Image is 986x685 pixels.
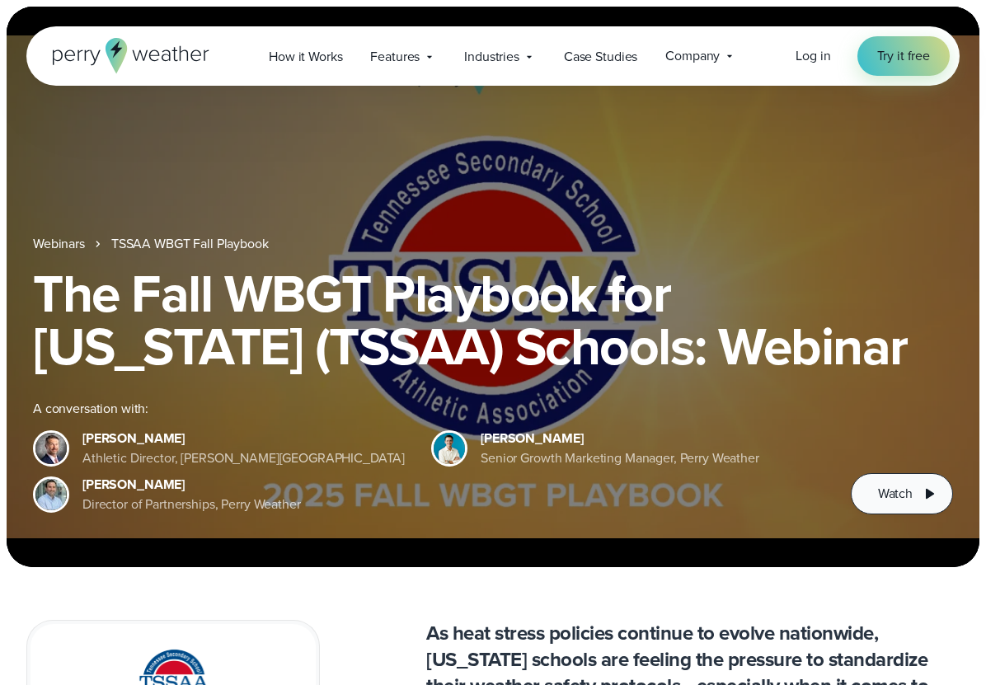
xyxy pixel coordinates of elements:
a: TSSAA WBGT Fall Playbook [111,234,269,254]
span: Company [665,46,720,66]
span: Log in [796,46,830,65]
a: Try it free [857,36,950,76]
span: Watch [878,484,913,504]
div: Athletic Director, [PERSON_NAME][GEOGRAPHIC_DATA] [82,448,405,468]
span: Industries [464,47,519,67]
span: Case Studies [564,47,637,67]
a: Case Studies [550,40,651,73]
div: [PERSON_NAME] [82,429,405,448]
button: Watch [851,473,953,514]
div: A conversation with: [33,399,824,419]
div: Director of Partnerships, Perry Weather [82,495,301,514]
nav: Breadcrumb [33,234,953,254]
span: Features [370,47,420,67]
span: How it Works [269,47,342,67]
img: Jeff Wood [35,479,67,510]
a: How it Works [255,40,356,73]
span: Try it free [877,46,930,66]
a: Webinars [33,234,85,254]
img: Spencer Patton, Perry Weather [434,433,465,464]
a: Log in [796,46,830,66]
img: Brian Wyatt [35,433,67,464]
div: [PERSON_NAME] [481,429,759,448]
div: [PERSON_NAME] [82,475,301,495]
h1: The Fall WBGT Playbook for [US_STATE] (TSSAA) Schools: Webinar [33,267,953,373]
div: Senior Growth Marketing Manager, Perry Weather [481,448,759,468]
